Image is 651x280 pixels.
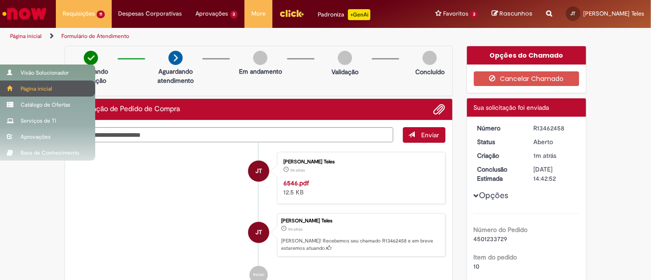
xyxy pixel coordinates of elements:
[248,161,269,182] div: Jose Haroldo Bastos Teles
[474,235,508,243] span: 4501233729
[283,159,436,165] div: [PERSON_NAME] Teles
[403,127,445,143] button: Enviar
[348,9,370,20] p: +GenAi
[471,151,527,160] dt: Criação
[279,6,304,20] img: click_logo_yellow_360x200.png
[533,151,576,160] div: 29/08/2025 13:42:49
[533,124,576,133] div: R13462458
[253,51,267,65] img: img-circle-grey.png
[239,67,282,76] p: Em andamento
[474,103,549,112] span: Sua solicitação foi enviada
[7,28,427,45] ul: Trilhas de página
[283,179,309,187] a: 6546.pdf
[290,167,305,173] time: 29/08/2025 13:42:43
[471,137,527,146] dt: Status
[443,9,468,18] span: Favoritos
[255,160,262,182] span: JT
[471,165,527,183] dt: Conclusão Estimada
[72,127,393,142] textarea: Digite sua mensagem aqui...
[61,32,129,40] a: Formulário de Atendimento
[533,151,556,160] span: 1m atrás
[281,237,440,252] p: [PERSON_NAME]! Recebemos seu chamado R13462458 e em breve estaremos atuando.
[248,222,269,243] div: Jose Haroldo Bastos Teles
[470,11,478,18] span: 3
[72,105,180,113] h2: Reativação de Pedido de Compra Histórico de tíquete
[474,262,480,270] span: 10
[230,11,238,18] span: 3
[288,226,303,232] span: 1m atrás
[63,9,95,18] span: Requisições
[153,67,198,85] p: Aguardando atendimento
[533,137,576,146] div: Aberto
[471,124,527,133] dt: Número
[97,11,105,18] span: 11
[338,51,352,65] img: img-circle-grey.png
[583,10,644,17] span: [PERSON_NAME] Teles
[571,11,576,16] span: JT
[251,9,266,18] span: More
[119,9,182,18] span: Despesas Corporativas
[474,253,517,261] b: Item do pedido
[283,178,436,197] div: 12.5 KB
[331,67,358,76] p: Validação
[422,131,439,139] span: Enviar
[434,103,445,115] button: Adicionar anexos
[288,226,303,232] time: 29/08/2025 13:42:49
[415,67,445,76] p: Concluído
[533,151,556,160] time: 29/08/2025 13:42:49
[533,165,576,183] div: [DATE] 14:42:52
[318,9,370,20] div: Padroniza
[281,218,440,224] div: [PERSON_NAME] Teles
[423,51,437,65] img: img-circle-grey.png
[72,213,445,257] li: Jose Haroldo Bastos Teles
[168,51,183,65] img: arrow-next.png
[255,221,262,243] span: JT
[474,226,528,234] b: Número do Pedido
[196,9,228,18] span: Aprovações
[492,10,532,18] a: Rascunhos
[499,9,532,18] span: Rascunhos
[467,46,586,65] div: Opções do Chamado
[474,71,580,86] button: Cancelar Chamado
[290,167,305,173] span: 1m atrás
[10,32,42,40] a: Página inicial
[84,51,98,65] img: check-circle-green.png
[1,5,48,23] img: ServiceNow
